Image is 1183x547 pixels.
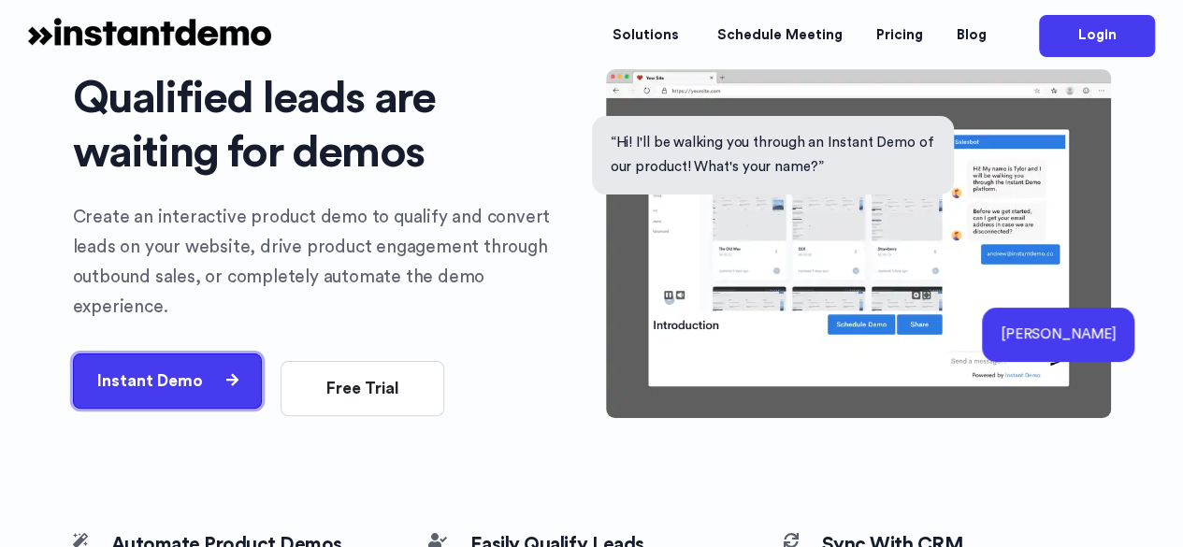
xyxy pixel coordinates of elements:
h1: Qualified leads are waiting for demos [73,71,578,180]
img: Embedded Instant Demo Widget [606,69,1111,418]
a: Pricing [859,8,940,64]
p: Create an interactive product demo to qualify and convert leads on your website, drive product en... [73,203,578,323]
p: [PERSON_NAME] [1001,323,1116,347]
img: logo [28,7,271,64]
a: Blog [940,8,1003,64]
a: Schedule Meeting [700,8,859,64]
p: “Hi! I'll be walking you through an Instant Demo of our product! What's your name?” [611,131,936,180]
button: Free Trial [281,361,444,416]
a: Solutions [596,8,700,64]
a: Login [1039,15,1155,57]
button: Instant Demo [73,353,263,409]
